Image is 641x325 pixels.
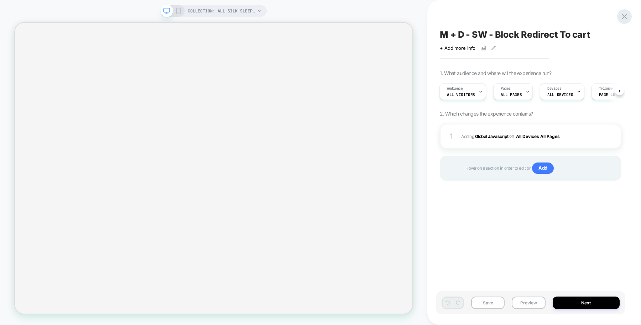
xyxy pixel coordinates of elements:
span: Hover on a section in order to edit or [465,162,614,174]
button: Save [471,297,505,309]
button: Preview [512,297,545,309]
button: All Devices All Pages [516,132,566,141]
span: ALL DEVICES [547,92,573,97]
span: Page Load [599,92,620,97]
span: All Visitors [447,92,475,97]
button: Next [553,297,620,309]
span: 1. What audience and where will the experience run? [440,70,551,76]
span: M + D - SW - Block Redirect To cart [440,29,590,40]
span: + Add more info [440,45,475,51]
span: Trigger [599,86,613,91]
span: 2. Which changes the experience contains? [440,111,533,117]
span: on [509,132,514,140]
span: ALL PAGES [501,92,522,97]
span: Devices [547,86,561,91]
b: Global Javascript [475,133,509,139]
span: Add [532,162,554,174]
span: COLLECTION: All Silk Sleep Masks (Category) [188,5,255,17]
span: Adding [461,132,588,141]
div: 1 [448,130,455,143]
span: Pages [501,86,511,91]
span: Audience [447,86,463,91]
